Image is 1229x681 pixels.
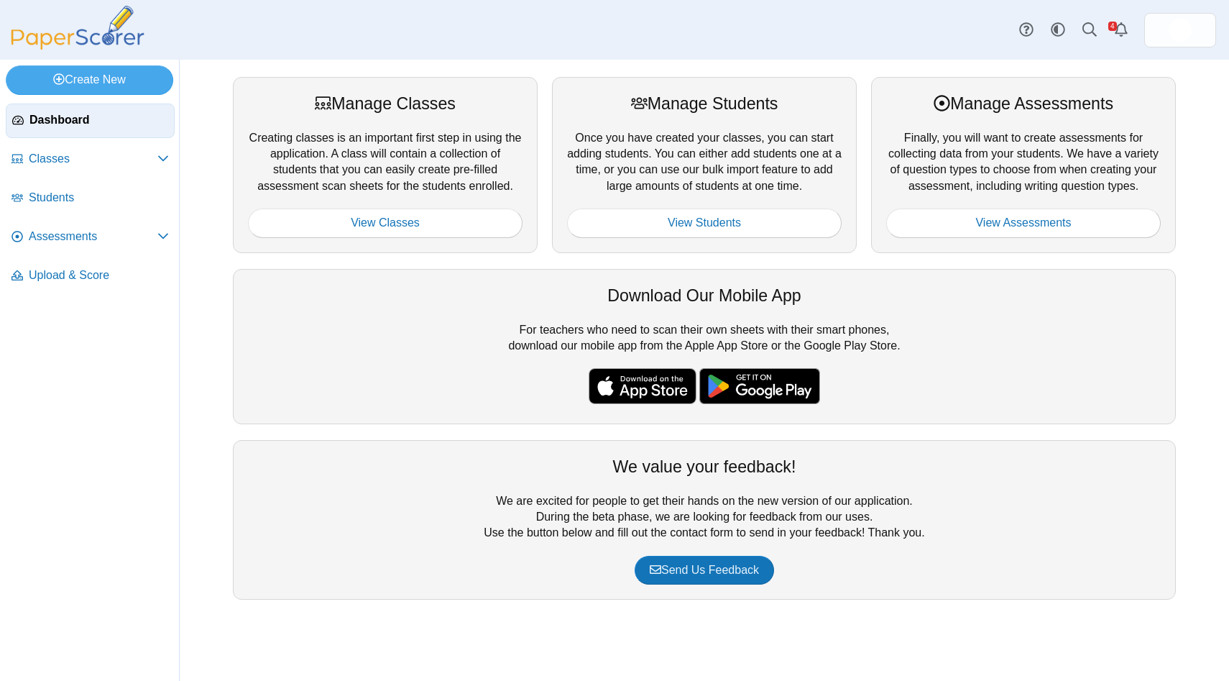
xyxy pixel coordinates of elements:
span: Send Us Feedback [650,564,759,576]
a: Create New [6,65,173,94]
div: Manage Students [567,92,842,115]
a: Dashboard [6,104,175,138]
a: Students [6,181,175,216]
span: Shaylene Krupinski [1169,19,1192,42]
span: Students [29,190,169,206]
img: google-play-badge.png [699,368,820,404]
div: Once you have created your classes, you can start adding students. You can either add students on... [552,77,857,252]
div: We are excited for people to get their hands on the new version of our application. During the be... [233,440,1176,600]
img: PaperScorer [6,6,149,50]
a: ps.DJLweR3PqUi7feal [1144,13,1216,47]
a: Classes [6,142,175,177]
div: Manage Classes [248,92,523,115]
img: ps.DJLweR3PqUi7feal [1169,19,1192,42]
a: View Classes [248,209,523,237]
div: Download Our Mobile App [248,284,1161,307]
span: Classes [29,151,157,167]
span: Dashboard [29,112,168,128]
div: Creating classes is an important first step in using the application. A class will contain a coll... [233,77,538,252]
div: For teachers who need to scan their own sheets with their smart phones, download our mobile app f... [233,269,1176,424]
span: Upload & Score [29,268,169,283]
a: PaperScorer [6,40,149,52]
div: Finally, you will want to create assessments for collecting data from your students. We have a va... [871,77,1176,252]
a: Alerts [1105,14,1137,46]
span: Assessments [29,229,157,244]
a: Upload & Score [6,259,175,293]
div: We value your feedback! [248,455,1161,478]
a: Send Us Feedback [635,556,774,585]
a: Assessments [6,220,175,255]
div: Manage Assessments [886,92,1161,115]
img: apple-store-badge.svg [589,368,696,404]
a: View Students [567,209,842,237]
a: View Assessments [886,209,1161,237]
